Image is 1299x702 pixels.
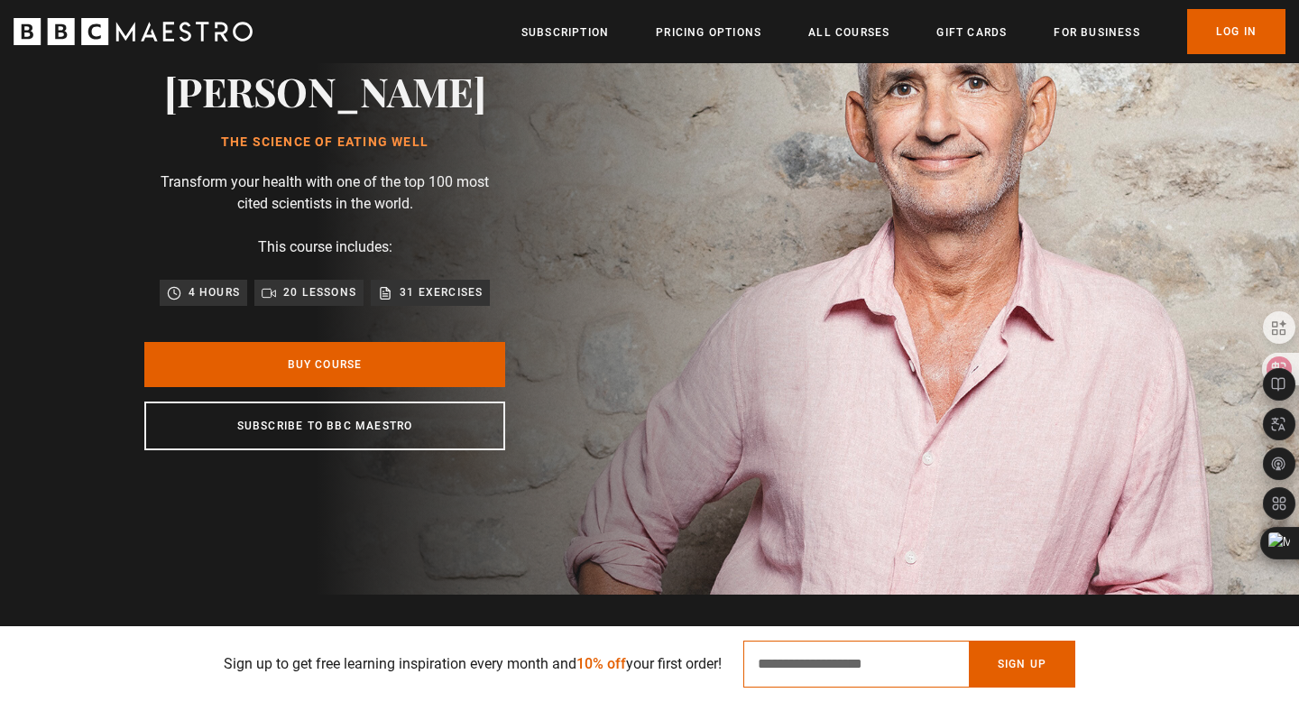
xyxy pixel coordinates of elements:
a: All Courses [808,23,889,42]
p: Sign up to get free learning inspiration every month and your first order! [224,653,722,675]
a: For business [1054,23,1139,42]
p: 31 exercises [400,283,483,301]
p: 4 hours [189,283,240,301]
button: Sign Up [969,641,1075,688]
a: Subscription [521,23,609,42]
a: Subscribe to BBC Maestro [144,402,505,450]
a: Log In [1187,9,1285,54]
span: 10% off [576,655,626,672]
h1: The Science of Eating Well [164,135,486,150]
h2: [PERSON_NAME] [164,68,486,114]
nav: Primary [521,9,1285,54]
a: Buy Course [144,342,505,387]
svg: BBC Maestro [14,18,253,45]
a: Pricing Options [656,23,761,42]
p: This course includes: [258,236,392,258]
p: 20 lessons [283,283,356,301]
a: Gift Cards [936,23,1007,42]
p: Transform your health with one of the top 100 most cited scientists in the world. [144,171,505,215]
